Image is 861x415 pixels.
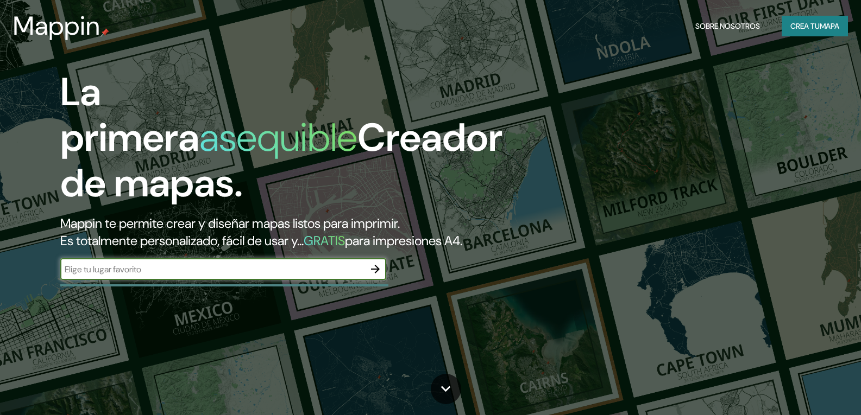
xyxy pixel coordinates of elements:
font: asequible [199,112,357,163]
font: GRATIS [304,232,345,249]
font: Mappin [13,9,100,43]
font: Mappin te permite crear y diseñar mapas listos para imprimir. [60,215,400,232]
font: La primera [60,67,199,163]
font: Es totalmente personalizado, fácil de usar y... [60,232,304,249]
button: Sobre nosotros [691,16,764,36]
img: pin de mapeo [100,28,109,37]
font: para impresiones A4. [345,232,462,249]
button: Crea tumapa [782,16,848,36]
font: Creador de mapas. [60,112,502,208]
input: Elige tu lugar favorito [60,263,364,276]
font: Crea tu [790,21,820,31]
font: Sobre nosotros [695,21,760,31]
font: mapa [820,21,839,31]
